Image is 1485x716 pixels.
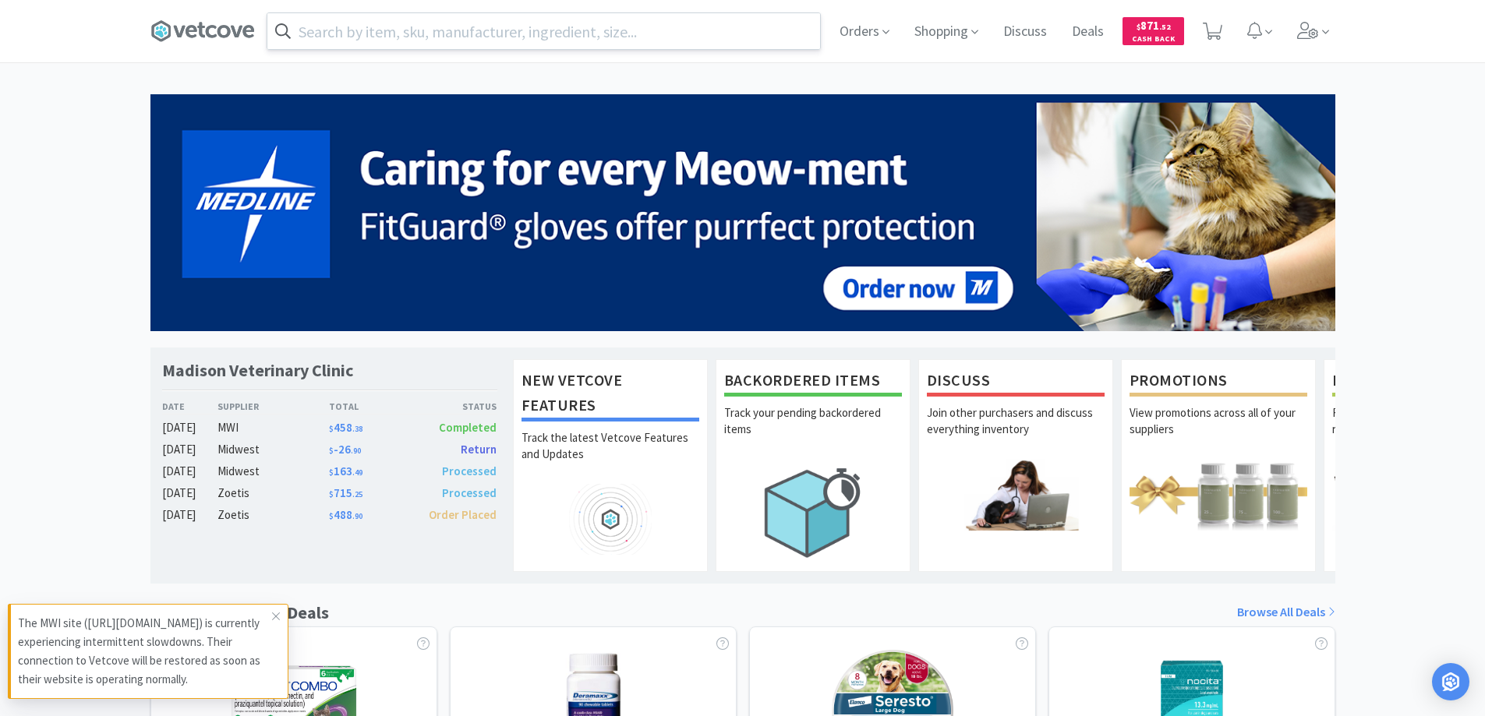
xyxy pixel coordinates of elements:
[429,507,497,522] span: Order Placed
[150,599,329,626] h1: Vetcove Exclusive Deals
[162,359,353,382] h1: Madison Veterinary Clinic
[217,440,329,459] div: Midwest
[329,446,334,456] span: $
[162,399,218,414] div: Date
[522,368,699,421] h1: New Vetcove Features
[997,25,1053,39] a: Discuss
[352,511,362,521] span: . 90
[162,484,218,503] div: [DATE]
[329,420,362,435] span: 458
[162,440,218,459] div: [DATE]
[1132,35,1175,45] span: Cash Back
[162,484,497,503] a: [DATE]Zoetis$715.25Processed
[439,420,497,435] span: Completed
[1432,663,1469,700] div: Open Intercom Messenger
[329,467,334,478] span: $
[162,462,497,481] a: [DATE]Midwest$163.49Processed
[1137,22,1140,32] span: $
[217,418,329,437] div: MWI
[1123,10,1184,52] a: $871.52Cash Back
[18,614,272,689] p: The MWI site ([URL][DOMAIN_NAME]) is currently experiencing intermittent slowdowns. Their connect...
[1066,25,1110,39] a: Deals
[513,359,708,571] a: New Vetcove FeaturesTrack the latest Vetcove Features and Updates
[1130,404,1307,459] p: View promotions across all of your suppliers
[1121,359,1316,571] a: PromotionsView promotions across all of your suppliers
[162,418,497,437] a: [DATE]MWI$458.38Completed
[461,442,497,457] span: Return
[1130,368,1307,397] h1: Promotions
[1130,459,1307,530] img: hero_promotions.png
[1159,22,1171,32] span: . 52
[267,13,820,49] input: Search by item, sku, manufacturer, ingredient, size...
[329,485,362,500] span: 715
[716,359,910,571] a: Backordered ItemsTrack your pending backordered items
[352,489,362,499] span: . 25
[413,399,497,414] div: Status
[724,459,902,566] img: hero_backorders.png
[329,424,334,434] span: $
[352,424,362,434] span: . 38
[162,506,497,524] a: [DATE]Zoetis$488.90Order Placed
[442,464,497,478] span: Processed
[918,359,1113,571] a: DiscussJoin other purchasers and discuss everything inventory
[162,506,218,524] div: [DATE]
[352,467,362,478] span: . 49
[522,429,699,484] p: Track the latest Vetcove Features and Updates
[927,459,1105,530] img: hero_discuss.png
[329,507,362,522] span: 488
[162,462,218,481] div: [DATE]
[217,484,329,503] div: Zoetis
[329,464,362,478] span: 163
[927,404,1105,459] p: Join other purchasers and discuss everything inventory
[217,462,329,481] div: Midwest
[217,399,329,414] div: Supplier
[442,485,497,500] span: Processed
[1237,602,1335,623] a: Browse All Deals
[522,484,699,555] img: hero_feature_roadmap.png
[329,511,334,521] span: $
[351,446,361,456] span: . 90
[724,404,902,459] p: Track your pending backordered items
[329,489,334,499] span: $
[724,368,902,397] h1: Backordered Items
[217,506,329,524] div: Zoetis
[927,368,1105,397] h1: Discuss
[1137,18,1171,33] span: 871
[162,440,497,459] a: [DATE]Midwest$-26.90Return
[329,399,413,414] div: Total
[329,442,361,457] span: -26
[162,418,218,437] div: [DATE]
[150,94,1335,331] img: 5b85490d2c9a43ef9873369d65f5cc4c_481.png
